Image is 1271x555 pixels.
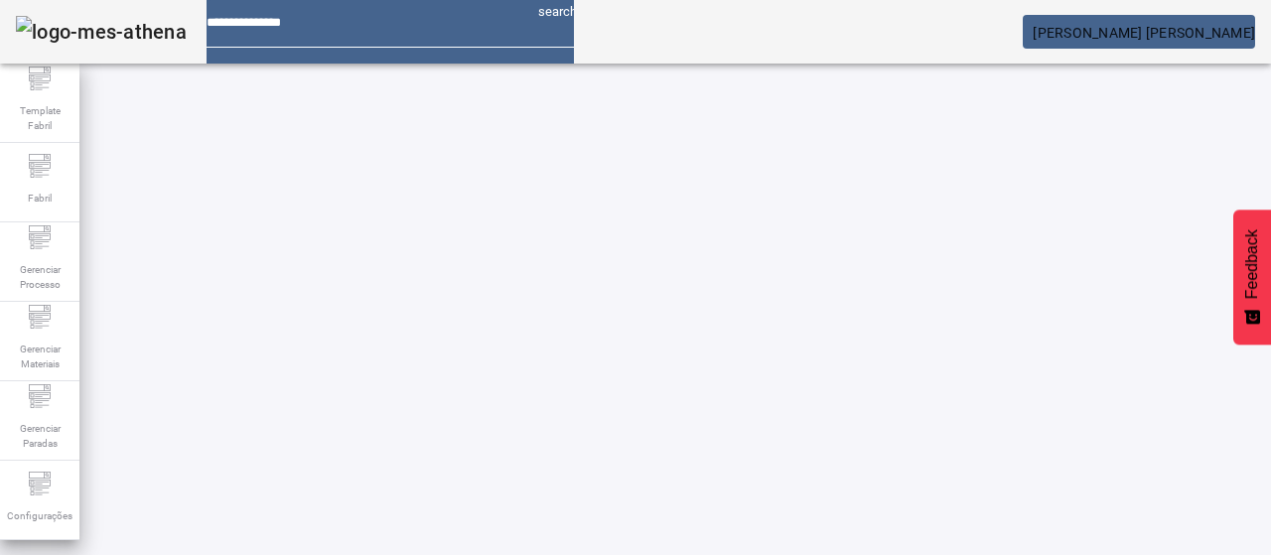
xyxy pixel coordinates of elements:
span: Configurações [1,502,78,529]
span: Fabril [22,185,58,211]
span: Template Fabril [10,97,70,139]
span: Gerenciar Paradas [10,415,70,457]
span: [PERSON_NAME] [PERSON_NAME] [1033,25,1255,41]
span: Feedback [1243,229,1261,299]
span: Gerenciar Processo [10,256,70,298]
button: Feedback - Mostrar pesquisa [1233,209,1271,345]
span: Gerenciar Materiais [10,336,70,377]
img: logo-mes-athena [16,16,187,48]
